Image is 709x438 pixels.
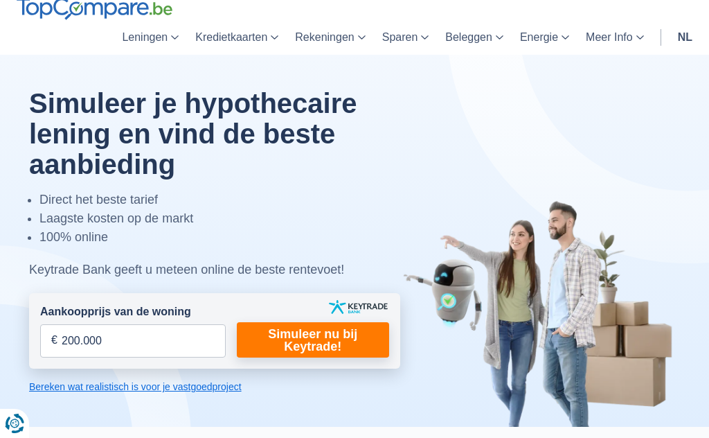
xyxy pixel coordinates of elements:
a: Simuleer nu bij Keytrade! [237,322,389,358]
a: Energie [512,20,577,55]
a: Meer Info [577,20,652,55]
a: Beleggen [437,20,512,55]
img: keytrade [329,300,388,314]
label: Aankoopprijs van de woning [40,304,191,320]
img: image-hero [403,200,680,427]
li: 100% online [39,228,400,247]
li: Laagste kosten op de markt [39,209,400,228]
div: Keytrade Bank geeft u meteen online de beste rentevoet! [29,261,400,279]
li: Direct het beste tarief [39,191,400,209]
h1: Simuleer je hypothecaire lening en vind de beste aanbieding [29,88,400,179]
span: € [51,333,57,349]
a: Rekeningen [287,20,373,55]
a: Bereken wat realistisch is voor je vastgoedproject [29,380,400,394]
a: Kredietkaarten [187,20,287,55]
a: Sparen [374,20,438,55]
a: nl [670,20,701,55]
a: Leningen [114,20,187,55]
